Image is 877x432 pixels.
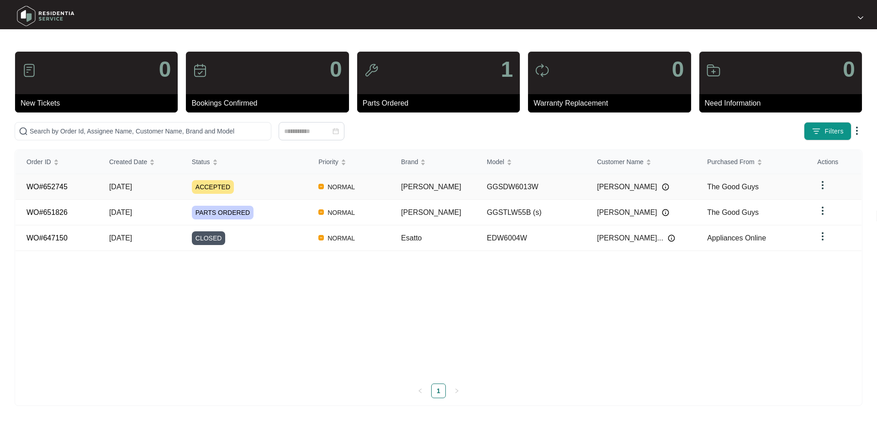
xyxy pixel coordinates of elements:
[181,150,307,174] th: Status
[449,384,464,398] button: right
[413,384,428,398] button: left
[804,122,851,140] button: filter iconFilters
[30,126,267,136] input: Search by Order Id, Assignee Name, Customer Name, Brand and Model
[401,183,461,191] span: [PERSON_NAME]
[851,125,862,136] img: dropdown arrow
[26,183,68,191] a: WO#652745
[26,157,51,167] span: Order ID
[672,59,684,80] p: 0
[26,208,68,216] a: WO#651826
[318,209,324,215] img: Vercel Logo
[159,59,171,80] p: 0
[705,98,862,109] p: Need Information
[487,157,504,167] span: Model
[534,98,691,109] p: Warranty Replacement
[401,157,418,167] span: Brand
[476,150,586,174] th: Model
[817,205,828,216] img: dropdown arrow
[812,127,821,136] img: filter icon
[824,127,844,136] span: Filters
[454,388,460,394] span: right
[109,234,132,242] span: [DATE]
[324,181,359,192] span: NORMAL
[706,63,721,78] img: icon
[707,183,759,191] span: The Good Guys
[401,234,422,242] span: Esatto
[390,150,476,174] th: Brand
[192,206,254,219] span: PARTS ORDERED
[707,157,754,167] span: Purchased From
[318,235,324,240] img: Vercel Logo
[431,384,446,398] li: 1
[597,207,657,218] span: [PERSON_NAME]
[193,63,207,78] img: icon
[192,180,234,194] span: ACCEPTED
[109,157,147,167] span: Created Date
[26,234,68,242] a: WO#647150
[696,150,806,174] th: Purchased From
[413,384,428,398] li: Previous Page
[476,174,586,200] td: GGSDW6013W
[597,157,644,167] span: Customer Name
[476,225,586,251] td: EDW6004W
[318,157,338,167] span: Priority
[858,16,863,20] img: dropdown arrow
[597,181,657,192] span: [PERSON_NAME]
[192,231,226,245] span: CLOSED
[318,184,324,189] img: Vercel Logo
[330,59,342,80] p: 0
[707,208,759,216] span: The Good Guys
[19,127,28,136] img: search-icon
[501,59,513,80] p: 1
[707,234,766,242] span: Appliances Online
[668,235,675,242] img: Info icon
[21,98,178,109] p: New Tickets
[401,208,461,216] span: [PERSON_NAME]
[109,183,132,191] span: [DATE]
[432,384,445,398] a: 1
[817,231,828,242] img: dropdown arrow
[16,150,98,174] th: Order ID
[192,157,210,167] span: Status
[98,150,181,174] th: Created Date
[417,388,423,394] span: left
[662,183,669,191] img: Info icon
[22,63,37,78] img: icon
[806,150,861,174] th: Actions
[14,2,78,30] img: residentia service logo
[307,150,390,174] th: Priority
[364,63,379,78] img: icon
[109,208,132,216] span: [DATE]
[324,207,359,218] span: NORMAL
[662,209,669,216] img: Info icon
[363,98,520,109] p: Parts Ordered
[324,233,359,244] span: NORMAL
[817,180,828,191] img: dropdown arrow
[586,150,696,174] th: Customer Name
[191,98,349,109] p: Bookings Confirmed
[476,200,586,225] td: GGSTLW55B (s)
[535,63,549,78] img: icon
[597,233,663,244] span: [PERSON_NAME]...
[449,384,464,398] li: Next Page
[843,59,855,80] p: 0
